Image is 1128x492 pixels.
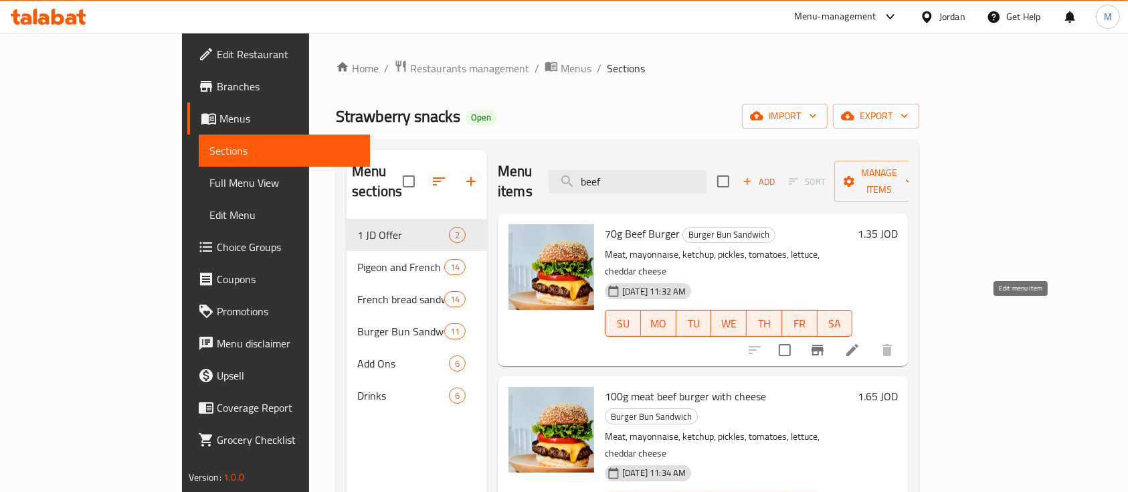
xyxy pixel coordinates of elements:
a: Coupons [187,263,371,295]
div: Burger Bun Sandwich11 [347,315,487,347]
span: Sections [209,143,360,159]
span: Sort sections [423,165,455,197]
button: Add [737,171,780,192]
li: / [535,60,539,76]
div: 1 JD Offer2 [347,219,487,251]
nav: breadcrumb [336,60,919,77]
span: 14 [445,293,465,306]
input: search [549,170,707,193]
img: 70g Beef Burger [508,224,594,310]
div: Burger Bun Sandwich [605,408,698,424]
span: Grocery Checklist [217,432,360,448]
div: Burger Bun Sandwich [682,227,775,243]
a: Grocery Checklist [187,424,371,456]
span: Version: [189,469,221,486]
button: MO [641,310,676,337]
span: 6 [450,390,465,402]
div: French bread sandwich14 [347,283,487,315]
div: items [444,323,466,339]
div: items [449,355,466,372]
p: Meat, mayonnaise, ketchup, pickles, tomatoes, lettuce, cheddar cheese [605,246,852,280]
span: 11 [445,325,465,338]
span: M [1104,9,1112,24]
span: import [753,108,817,125]
span: WE [717,314,741,333]
button: WE [711,310,747,337]
a: Upsell [187,359,371,392]
span: Coupons [217,271,360,287]
span: TH [752,314,777,333]
a: Sections [199,135,371,167]
span: Pigeon and French bread sandwich [357,259,444,275]
button: delete [871,334,903,366]
a: Restaurants management [394,60,529,77]
li: / [597,60,601,76]
span: Select all sections [395,167,423,195]
h6: 1.65 JOD [858,387,898,406]
a: Menus [187,102,371,135]
span: Promotions [217,303,360,319]
span: Add item [737,171,780,192]
span: Menu disclaimer [217,335,360,351]
span: SU [611,314,636,333]
span: 6 [450,357,465,370]
button: TH [747,310,782,337]
span: Add Ons [357,355,449,372]
div: items [444,291,466,307]
a: Edit Menu [199,199,371,231]
div: Drinks6 [347,380,487,412]
a: Menu disclaimer [187,327,371,359]
p: Meat, mayonnaise, ketchup, pickles, tomatoes, lettuce, cheddar cheese [605,428,852,462]
div: items [444,259,466,275]
span: 1 JD Offer [357,227,449,243]
nav: Menu sections [347,214,487,417]
span: French bread sandwich [357,291,444,307]
span: FR [787,314,812,333]
a: Promotions [187,295,371,327]
span: Open [466,112,496,123]
span: Edit Restaurant [217,46,360,62]
h2: Menu sections [352,161,403,201]
a: Coverage Report [187,392,371,424]
li: / [384,60,389,76]
span: 100g meat beef burger with cheese [605,386,766,406]
span: 1.0.0 [223,469,244,486]
span: MO [646,314,671,333]
span: 70g Beef Burger [605,224,680,244]
span: 2 [450,229,465,242]
span: Manage items [845,165,913,198]
span: Sections [607,60,645,76]
button: TU [676,310,712,337]
span: Coverage Report [217,400,360,416]
h6: 1.35 JOD [858,224,898,243]
span: SA [823,314,848,333]
a: Edit Restaurant [187,38,371,70]
span: TU [682,314,707,333]
span: Menus [561,60,591,76]
h2: Menu items [498,161,533,201]
span: Branches [217,78,360,94]
span: Add [741,174,777,189]
span: Restaurants management [410,60,529,76]
button: export [833,104,919,129]
button: FR [782,310,818,337]
span: Select section [709,167,737,195]
button: SA [818,310,853,337]
div: items [449,388,466,404]
span: Menus [219,110,360,127]
div: Jordan [939,9,965,24]
span: Strawberry snacks [336,101,460,131]
div: Pigeon and French bread sandwich14 [347,251,487,283]
div: Burger Bun Sandwich [357,323,444,339]
div: Add Ons6 [347,347,487,380]
a: Menus [545,60,591,77]
span: Upsell [217,367,360,384]
div: Menu-management [794,9,876,25]
span: Select to update [771,336,799,364]
span: [DATE] 11:32 AM [617,285,691,298]
button: Branch-specific-item [802,334,834,366]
